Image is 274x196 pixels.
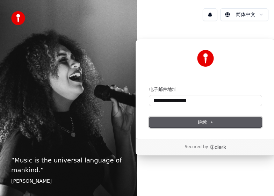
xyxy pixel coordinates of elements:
[11,11,25,25] img: youka
[197,50,214,67] img: Youka
[185,144,208,150] p: Secured by
[11,155,126,175] p: “ Music is the universal language of mankind. ”
[198,119,213,125] span: 继续
[149,117,262,128] button: 继续
[210,145,226,150] a: Clerk logo
[149,86,176,93] label: 电子邮件地址
[11,178,126,185] footer: [PERSON_NAME]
